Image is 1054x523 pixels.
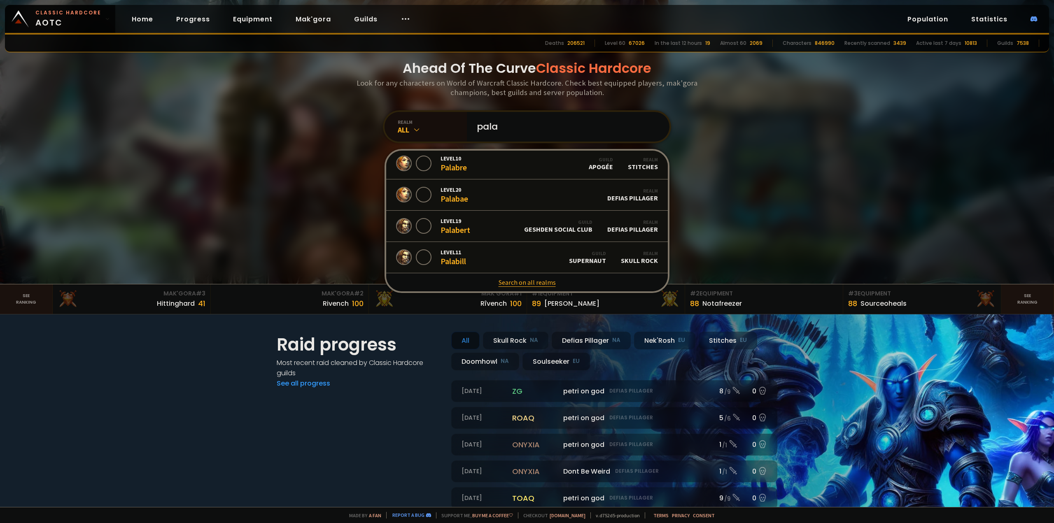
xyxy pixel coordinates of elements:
a: Mak'Gora#3Hittinghard41 [53,284,211,314]
span: Level 10 [441,155,467,162]
a: [DATE]toaqpetri on godDefias Pillager9 /90 [451,487,777,509]
div: Realm [607,219,658,225]
a: Privacy [672,512,690,518]
a: Level19PalabertGuildGeshden Social ClubRealmDefias Pillager [386,211,668,242]
small: EU [740,336,747,344]
div: 19 [705,40,710,47]
a: Search on all realms [386,273,668,291]
small: NA [530,336,538,344]
div: 41 [198,298,205,309]
span: # 1 [514,289,522,298]
div: Active last 7 days [916,40,961,47]
a: a fan [369,512,381,518]
span: Made by [344,512,381,518]
span: # 2 [690,289,700,298]
a: #3Equipment88Sourceoheals [843,284,1001,314]
div: 88 [690,298,699,309]
div: Realm [607,188,658,194]
div: Guild [524,219,592,225]
a: [DATE]onyxiaDont Be WeirdDefias Pillager1 /10 [451,460,777,482]
span: Support me, [436,512,513,518]
div: Realm [628,156,658,163]
div: Defias Pillager [552,332,631,349]
a: [DATE]onyxiapetri on godDefias Pillager1 /10 [451,434,777,456]
span: Level 19 [441,217,470,225]
h1: Ahead Of The Curve [403,58,651,78]
div: Mak'Gora [216,289,364,298]
div: Deaths [545,40,564,47]
div: Realm [621,250,658,256]
small: NA [612,336,620,344]
h3: Look for any characters on World of Warcraft Classic Hardcore. Check best equipped players, mak'g... [353,78,701,97]
h4: Most recent raid cleaned by Classic Hardcore guilds [277,358,441,378]
small: EU [573,357,580,365]
small: Classic Hardcore [35,9,101,16]
small: EU [678,336,685,344]
div: Supernaut [569,250,606,265]
div: realm [398,119,467,125]
h1: Raid progress [277,332,441,358]
div: All [451,332,480,349]
div: Skull Rock [483,332,548,349]
span: Level 20 [441,186,468,193]
div: Palabill [441,249,466,266]
div: In the last 12 hours [655,40,702,47]
span: # 2 [354,289,364,298]
div: Guilds [997,40,1013,47]
div: 89 [532,298,541,309]
div: Soulseeker [522,353,590,370]
div: Defias Pillager [607,188,658,202]
a: #1Equipment89[PERSON_NAME] [527,284,685,314]
span: # 3 [196,289,205,298]
div: Rivench [323,298,349,309]
a: Mak'Gora#1Rîvench100 [369,284,527,314]
div: 3439 [893,40,906,47]
div: Almost 60 [720,40,746,47]
div: Mak'Gora [58,289,205,298]
div: Sourceoheals [860,298,907,309]
span: Checkout [518,512,585,518]
a: Equipment [226,11,279,28]
div: [PERSON_NAME] [544,298,599,309]
span: AOTC [35,9,101,29]
a: [DATE]roaqpetri on godDefias Pillager5 /60 [451,407,777,429]
a: Mak'Gora#2Rivench100 [211,284,369,314]
div: Equipment [848,289,996,298]
small: NA [501,357,509,365]
div: 10813 [965,40,977,47]
div: Rîvench [480,298,507,309]
div: Mak'Gora [374,289,522,298]
div: 2069 [750,40,763,47]
div: Palabert [441,217,470,235]
div: Recently scanned [844,40,890,47]
a: Progress [170,11,217,28]
a: [DOMAIN_NAME] [550,512,585,518]
div: Apogée [589,156,613,171]
a: Mak'gora [289,11,338,28]
a: Seeranking [1001,284,1054,314]
div: 7538 [1017,40,1029,47]
span: # 3 [848,289,858,298]
div: Geshden Social Club [524,219,592,233]
div: Stitches [628,156,658,171]
a: Report a bug [392,512,424,518]
a: Statistics [965,11,1014,28]
div: 100 [510,298,522,309]
span: # 1 [532,289,540,298]
div: Notafreezer [702,298,742,309]
div: Nek'Rosh [634,332,695,349]
div: Guild [569,250,606,256]
a: Consent [693,512,715,518]
div: Equipment [532,289,680,298]
div: 88 [848,298,857,309]
div: 846990 [815,40,835,47]
a: Buy me a coffee [472,512,513,518]
div: Level 60 [605,40,625,47]
div: Palabre [441,155,467,172]
div: Hittinghard [157,298,195,309]
div: All [398,125,467,135]
div: Defias Pillager [607,219,658,233]
a: Guilds [347,11,384,28]
div: Skull Rock [621,250,658,265]
div: Equipment [690,289,838,298]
